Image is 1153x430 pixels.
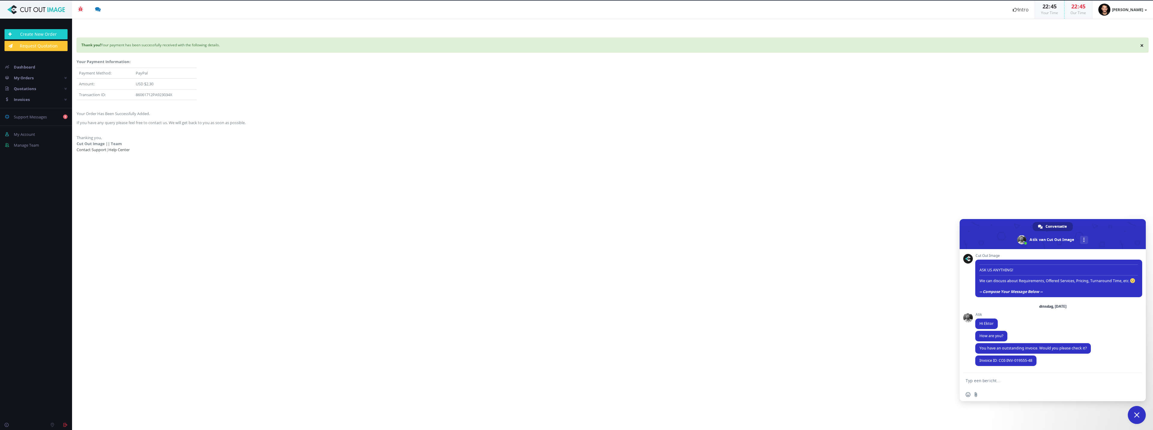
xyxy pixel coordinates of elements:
small: Your Time [1041,10,1058,15]
span: : [1049,3,1051,10]
a: Intro [1007,1,1035,19]
span: 22 [1071,3,1077,10]
div: Your payment has been successfully received with the following details. [77,38,1148,53]
span: Atik [975,313,998,317]
a: Create New Order [5,29,68,39]
img: 003f028a5e58604e24751297b556ffe5 [1098,4,1110,16]
p: Your Order Has Been Successfully Added. [77,111,1148,117]
div: Conversatie [1033,222,1073,231]
span: 22 [1043,3,1049,10]
strong: Thank you! [81,42,101,47]
small: Our Time [1070,10,1086,15]
td: Payment Method: [77,68,133,79]
div: dinsdag, [DATE] [1039,305,1067,308]
span: Invoice ID: COI-INV-019555-48 [979,358,1032,363]
span: Quotations [14,86,36,91]
a: [PERSON_NAME] [1092,1,1153,19]
a: Help Center [108,147,130,152]
span: How are you? [979,333,1003,338]
p: If you have any query please feel free to contact us. We will get back to you as soon as possible. [77,120,1148,126]
span: Cut Out Image [975,254,1142,258]
td: 86061712PA923034X [133,89,197,100]
div: Chat sluiten [1128,406,1146,424]
span: Emoji invoegen [966,392,970,397]
td: USD $2.30 [133,79,197,90]
td: PayPal [133,68,197,79]
span: Manage Team [14,142,39,148]
span: You have an outstanding invoice. Would you please check it? [979,346,1087,351]
a: Contact Support [77,147,106,152]
span: Invoices [14,97,30,102]
img: Cut Out Image [5,5,68,14]
td: Transaction ID: [77,89,133,100]
span: Conversatie [1046,222,1067,231]
a: Request Quotation [5,41,68,51]
td: Amount: [77,79,133,90]
span: ASK US ANYTHING! We can discuss about Requirements, Offered Services, Pricing, Turnaround Time, etc. [979,262,1138,294]
textarea: Typ een bericht... [966,378,1127,383]
strong: Cut Out Image || Team [77,141,122,146]
span: Dashboard [14,64,35,70]
span: 45 [1051,3,1057,10]
div: Meer kanalen [1080,236,1088,244]
strong: [PERSON_NAME] [1112,7,1143,12]
span: Hi Ektor [979,321,994,326]
span: Stuur een bestand [973,392,978,397]
span: -- Compose Your Message Below -- [979,289,1043,294]
b: 1 [63,114,68,119]
span: My Account [14,132,35,137]
span: : [1077,3,1079,10]
span: Support Messages [14,114,47,120]
p: Thanking you, | [77,129,1148,153]
span: My Orders [14,75,34,81]
button: × [1140,42,1144,49]
strong: Your Payment Information: [77,59,131,64]
span: 45 [1079,3,1085,10]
